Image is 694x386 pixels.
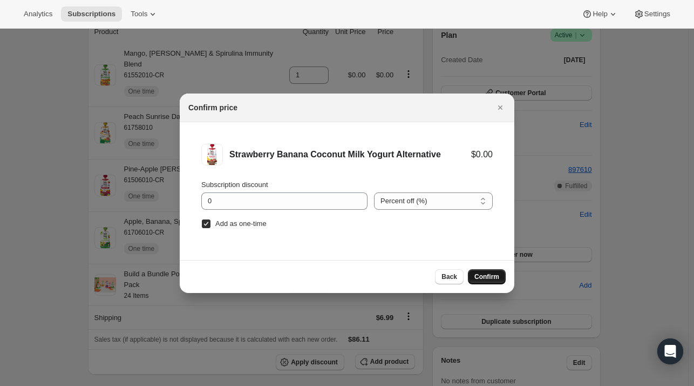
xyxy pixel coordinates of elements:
[131,10,147,18] span: Tools
[435,269,464,284] button: Back
[575,6,624,22] button: Help
[468,269,506,284] button: Confirm
[474,272,499,281] span: Confirm
[229,149,471,160] div: Strawberry Banana Coconut Milk Yogurt Alternative
[493,100,508,115] button: Close
[215,219,267,228] span: Add as one-time
[61,6,122,22] button: Subscriptions
[67,10,115,18] span: Subscriptions
[627,6,677,22] button: Settings
[657,338,683,364] div: Open Intercom Messenger
[471,149,493,160] div: $0.00
[593,10,607,18] span: Help
[17,6,59,22] button: Analytics
[188,102,237,113] h2: Confirm price
[24,10,52,18] span: Analytics
[201,181,268,189] span: Subscription discount
[201,144,223,165] img: Strawberry Banana Coconut Milk Yogurt Alternative
[124,6,165,22] button: Tools
[441,272,457,281] span: Back
[644,10,670,18] span: Settings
